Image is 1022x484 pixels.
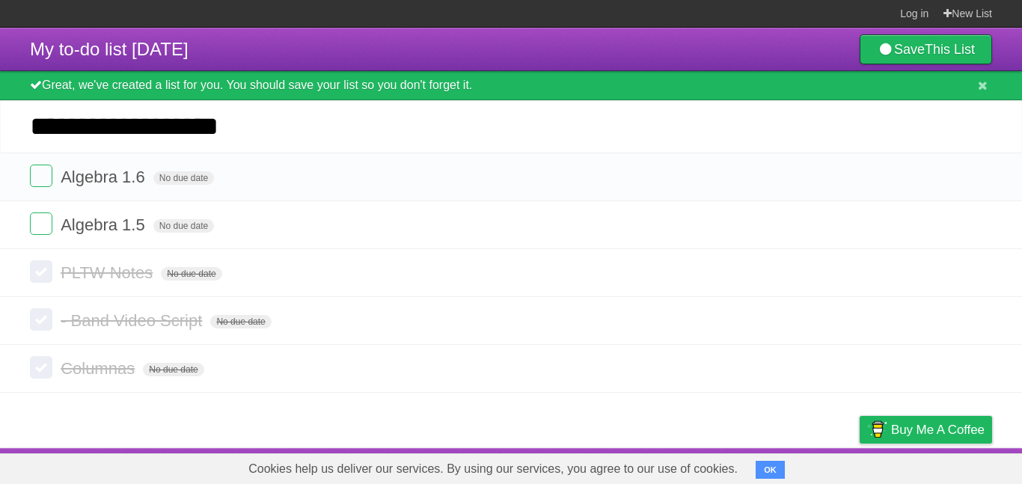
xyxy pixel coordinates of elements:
[61,263,156,282] span: PLTW Notes
[153,171,214,185] span: No due date
[61,215,149,234] span: Algebra 1.5
[867,417,887,442] img: Buy me a coffee
[30,165,52,187] label: Done
[789,452,822,480] a: Terms
[161,267,221,281] span: No due date
[30,308,52,331] label: Done
[710,452,771,480] a: Developers
[661,452,692,480] a: About
[61,311,206,330] span: - Band Video Script
[925,42,975,57] b: This List
[143,363,204,376] span: No due date
[61,359,138,378] span: Columnas
[860,34,992,64] a: SaveThis List
[891,417,985,443] span: Buy me a coffee
[30,260,52,283] label: Done
[61,168,149,186] span: Algebra 1.6
[30,212,52,235] label: Done
[840,452,879,480] a: Privacy
[30,39,189,59] span: My to-do list [DATE]
[860,416,992,444] a: Buy me a coffee
[756,461,785,479] button: OK
[210,315,271,328] span: No due date
[153,219,214,233] span: No due date
[898,452,992,480] a: Suggest a feature
[30,356,52,379] label: Done
[233,454,753,484] span: Cookies help us deliver our services. By using our services, you agree to our use of cookies.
